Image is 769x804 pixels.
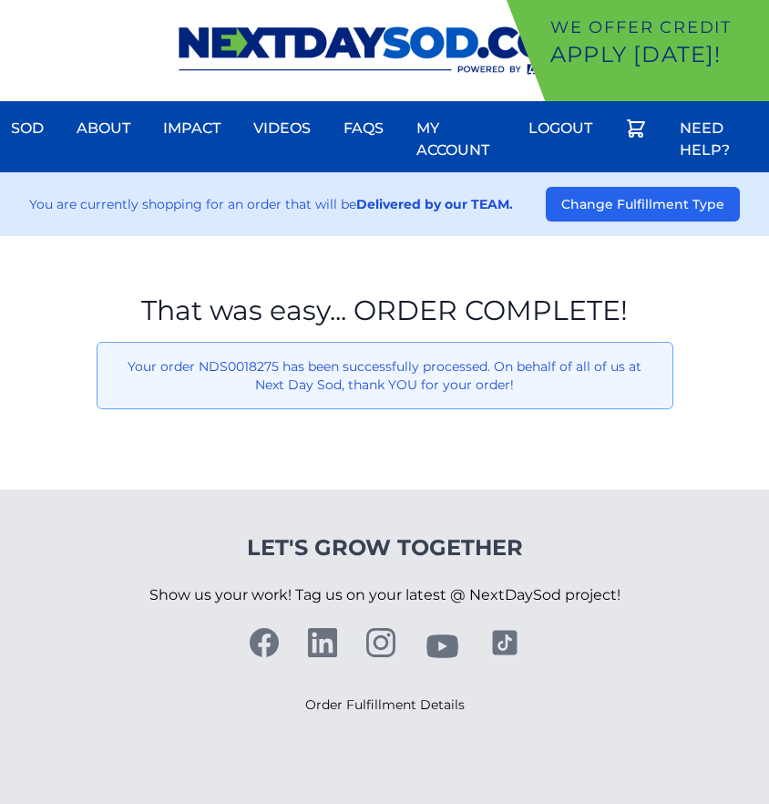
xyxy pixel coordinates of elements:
a: My Account [405,107,507,172]
strong: Delivered by our TEAM. [356,196,513,212]
a: FAQs [333,107,395,150]
h1: That was easy... ORDER COMPLETE! [97,294,673,327]
a: Logout [518,107,603,150]
a: Order Fulfillment Details [305,696,465,713]
a: Need Help? [669,107,769,172]
a: Impact [152,107,231,150]
a: About [66,107,141,150]
p: Your order NDS0018275 has been successfully processed. On behalf of all of us at Next Day Sod, th... [112,357,658,394]
p: We offer Credit [550,15,762,40]
button: Change Fulfillment Type [546,187,740,222]
a: Videos [242,107,322,150]
p: Show us your work! Tag us on your latest @ NextDaySod project! [149,562,620,628]
p: Apply [DATE]! [550,40,762,69]
h4: Let's Grow Together [149,533,620,562]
